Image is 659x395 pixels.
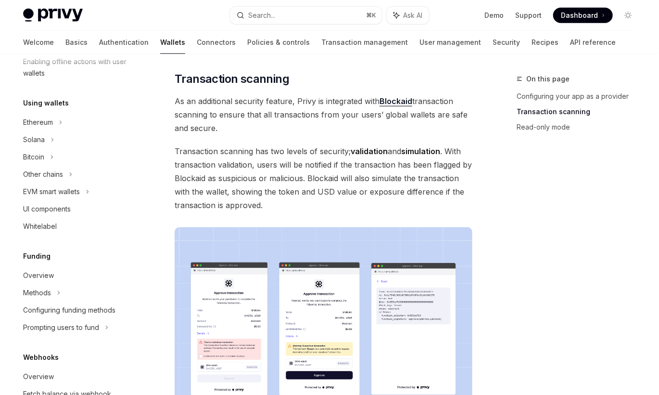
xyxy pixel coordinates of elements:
div: Configuring funding methods [23,304,115,316]
a: Configuring your app as a provider [517,89,644,104]
a: UI components [15,200,139,218]
a: API reference [570,31,616,54]
button: Toggle dark mode [621,8,636,23]
div: Prompting users to fund [23,322,99,333]
a: Security [493,31,520,54]
strong: simulation [401,146,440,156]
span: Ask AI [403,11,422,20]
h5: Webhooks [23,352,59,363]
strong: validation [351,146,388,156]
a: Support [515,11,542,20]
a: Demo [484,11,504,20]
div: Overview [23,371,54,382]
button: Search...⌘K [230,7,382,24]
a: Transaction scanning [517,104,644,119]
span: Dashboard [561,11,598,20]
a: Dashboard [553,8,613,23]
a: Policies & controls [247,31,310,54]
div: UI components [23,203,71,215]
div: Overview [23,270,54,281]
img: light logo [23,9,83,22]
span: On this page [526,73,570,85]
span: Transaction scanning has two levels of security; and . With transaction validation, users will be... [175,145,472,212]
span: Transaction scanning [175,71,289,87]
div: Solana [23,134,45,145]
h5: Funding [23,250,51,262]
a: Blockaid [380,96,412,106]
h5: Using wallets [23,97,69,109]
a: Recipes [532,31,558,54]
div: Methods [23,287,51,299]
div: EVM smart wallets [23,186,80,197]
a: User management [419,31,481,54]
div: Whitelabel [23,221,57,232]
div: Bitcoin [23,151,44,163]
a: Welcome [23,31,54,54]
a: Basics [65,31,88,54]
a: Read-only mode [517,119,644,135]
a: Overview [15,267,139,284]
div: Other chains [23,169,63,180]
span: As an additional security feature, Privy is integrated with transaction scanning to ensure that a... [175,94,472,135]
button: Ask AI [387,7,429,24]
a: Wallets [160,31,185,54]
a: Transaction management [321,31,408,54]
div: Search... [248,10,275,21]
div: Ethereum [23,117,53,128]
a: Overview [15,368,139,385]
a: Configuring funding methods [15,302,139,319]
a: Connectors [197,31,236,54]
a: Authentication [99,31,149,54]
span: ⌘ K [366,12,376,19]
a: Whitelabel [15,218,139,235]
